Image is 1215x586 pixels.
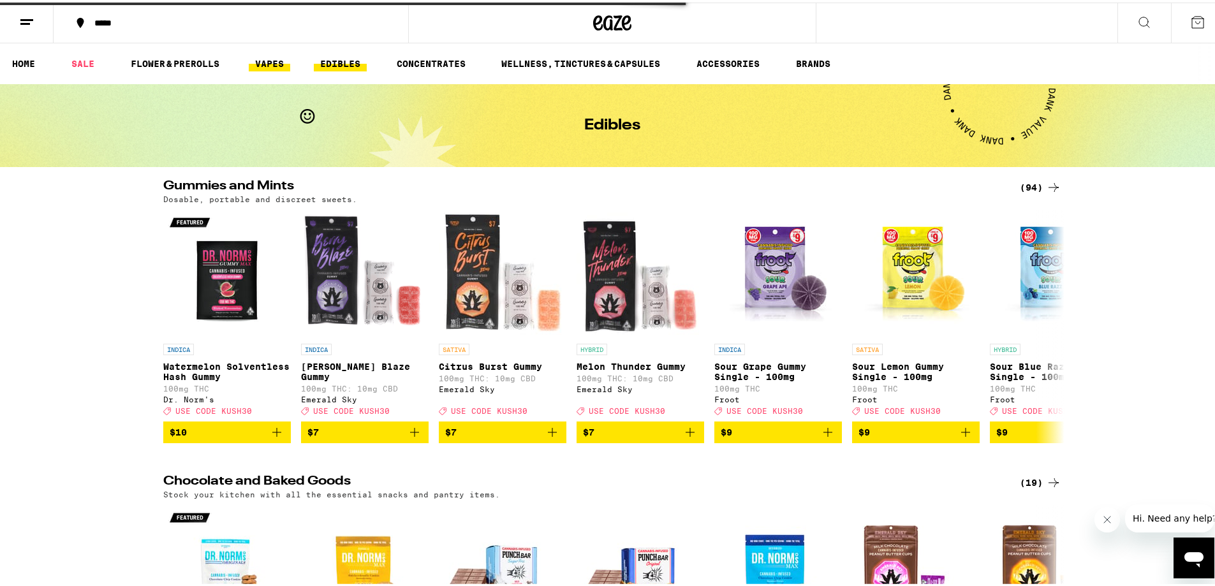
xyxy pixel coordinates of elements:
a: Open page for Melon Thunder Gummy from Emerald Sky [577,207,704,419]
p: SATIVA [852,341,883,353]
a: Open page for Watermelon Solventless Hash Gummy from Dr. Norm's [163,207,291,419]
a: Open page for Citrus Burst Gummy from Emerald Sky [439,207,566,419]
span: $9 [858,425,870,435]
span: USE CODE KUSH30 [175,404,252,413]
span: USE CODE KUSH30 [1002,404,1079,413]
span: $9 [721,425,732,435]
p: Sour Grape Gummy Single - 100mg [714,359,842,379]
img: Froot - Sour Lemon Gummy Single - 100mg [852,207,980,335]
span: USE CODE KUSH30 [726,404,803,413]
a: FLOWER & PREROLLS [124,54,226,69]
div: Dr. Norm's [163,393,291,401]
span: USE CODE KUSH30 [864,404,941,413]
h2: Gummies and Mints [163,177,999,193]
a: SALE [65,54,101,69]
p: 100mg THC: 10mg CBD [301,382,429,390]
h1: Edibles [584,115,640,131]
p: 100mg THC [852,382,980,390]
p: 100mg THC: 10mg CBD [439,372,566,380]
button: Add to bag [439,419,566,441]
p: SATIVA [439,341,469,353]
a: Open page for Sour Blue Razz Gummy Single - 100mg from Froot [990,207,1117,419]
p: Melon Thunder Gummy [577,359,704,369]
p: Dosable, portable and discreet sweets. [163,193,357,201]
span: Hi. Need any help? [8,9,92,19]
button: Add to bag [990,419,1117,441]
a: (94) [1020,177,1061,193]
iframe: Button to launch messaging window [1174,535,1214,576]
p: Stock your kitchen with all the essential snacks and pantry items. [163,488,500,496]
div: Emerald Sky [577,383,704,391]
p: INDICA [714,341,745,353]
img: Dr. Norm's - Watermelon Solventless Hash Gummy [163,207,291,335]
a: (19) [1020,472,1061,488]
button: Add to bag [163,419,291,441]
span: $7 [583,425,594,435]
p: Citrus Burst Gummy [439,359,566,369]
a: Open page for Sour Lemon Gummy Single - 100mg from Froot [852,207,980,419]
div: Froot [990,393,1117,401]
button: Add to bag [714,419,842,441]
span: USE CODE KUSH30 [313,404,390,413]
p: 100mg THC [714,382,842,390]
p: Sour Blue Razz Gummy Single - 100mg [990,359,1117,379]
p: Sour Lemon Gummy Single - 100mg [852,359,980,379]
div: Emerald Sky [301,393,429,401]
img: Emerald Sky - Melon Thunder Gummy [577,207,704,335]
h2: Chocolate and Baked Goods [163,472,999,488]
p: [PERSON_NAME] Blaze Gummy [301,359,429,379]
div: Froot [714,393,842,401]
button: Add to bag [852,419,980,441]
span: USE CODE KUSH30 [589,404,665,413]
img: Emerald Sky - Berry Blaze Gummy [301,207,429,335]
span: $9 [996,425,1008,435]
p: Watermelon Solventless Hash Gummy [163,359,291,379]
span: $10 [170,425,187,435]
a: Open page for Sour Grape Gummy Single - 100mg from Froot [714,207,842,419]
a: VAPES [249,54,290,69]
iframe: Message from company [1125,502,1214,530]
img: Froot - Sour Blue Razz Gummy Single - 100mg [990,207,1117,335]
a: CONCENTRATES [390,54,472,69]
div: Emerald Sky [439,383,566,391]
p: 100mg THC [163,382,291,390]
img: Froot - Sour Grape Gummy Single - 100mg [714,207,842,335]
a: Open page for Berry Blaze Gummy from Emerald Sky [301,207,429,419]
a: HOME [6,54,41,69]
a: ACCESSORIES [690,54,766,69]
button: Add to bag [301,419,429,441]
p: 100mg THC [990,382,1117,390]
div: Froot [852,393,980,401]
p: HYBRID [577,341,607,353]
button: Add to bag [577,419,704,441]
p: INDICA [301,341,332,353]
p: HYBRID [990,341,1020,353]
span: $7 [445,425,457,435]
a: WELLNESS, TINCTURES & CAPSULES [495,54,666,69]
a: BRANDS [790,54,837,69]
span: USE CODE KUSH30 [451,404,527,413]
a: EDIBLES [314,54,367,69]
p: 100mg THC: 10mg CBD [577,372,704,380]
img: Emerald Sky - Citrus Burst Gummy [439,207,566,335]
span: $7 [307,425,319,435]
p: INDICA [163,341,194,353]
iframe: Close message [1094,504,1120,530]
